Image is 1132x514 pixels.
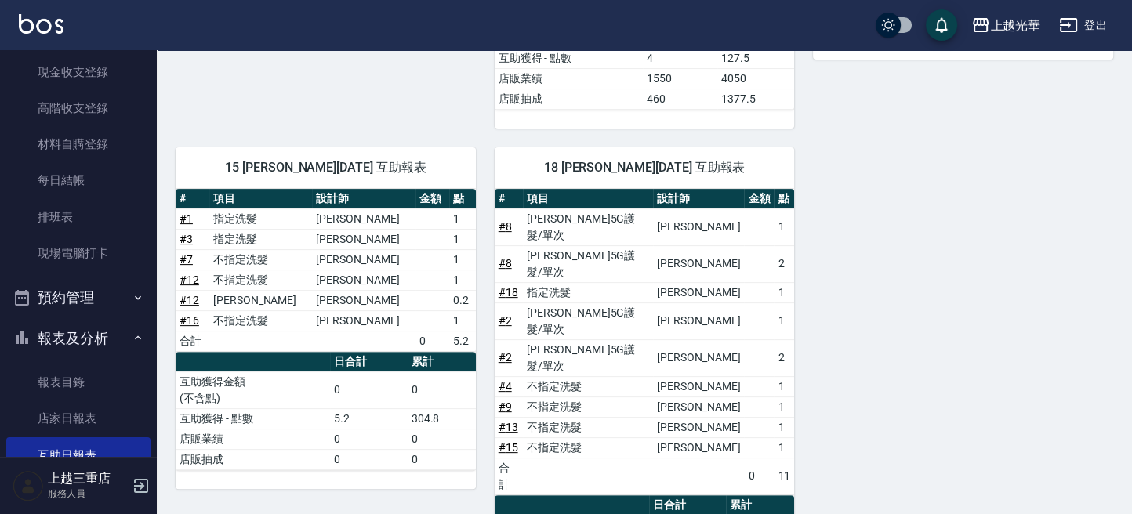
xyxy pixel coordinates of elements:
a: 店家日報表 [6,400,151,436]
a: #12 [180,273,199,286]
td: 0 [330,371,408,408]
a: 排班表 [6,199,151,235]
td: 0 [330,449,408,469]
td: 2 [774,245,794,282]
td: 11 [774,458,794,494]
td: 1 [774,437,794,458]
td: [PERSON_NAME]5G護髮/單次 [523,339,653,376]
th: # [176,189,209,209]
td: 不指定洗髮 [209,270,313,290]
td: 店販抽成 [495,89,643,109]
table: a dense table [176,189,476,352]
td: 合計 [176,331,209,351]
img: Logo [19,14,63,34]
td: 指定洗髮 [209,208,313,229]
p: 服務人員 [48,487,128,501]
a: 每日結帳 [6,162,151,198]
a: #3 [180,233,193,245]
td: 1 [774,282,794,302]
td: [PERSON_NAME]5G護髮/單次 [523,208,653,245]
a: #18 [499,286,518,299]
td: 店販業績 [495,68,643,89]
td: [PERSON_NAME] [653,437,744,458]
th: 累計 [408,352,476,372]
td: 0 [744,458,774,494]
h5: 上越三重店 [48,471,128,487]
td: 0 [330,429,408,449]
td: 4 [643,48,717,68]
td: [PERSON_NAME] [653,302,744,339]
button: save [926,9,957,41]
a: 現場電腦打卡 [6,235,151,271]
a: 現金收支登錄 [6,54,151,90]
td: 不指定洗髮 [209,310,313,331]
td: [PERSON_NAME] [312,229,415,249]
td: 不指定洗髮 [523,396,653,417]
th: 金額 [744,189,774,209]
button: 預約管理 [6,277,151,318]
th: 設計師 [312,189,415,209]
td: 互助獲得金額 (不含點) [176,371,330,408]
td: 不指定洗髮 [523,437,653,458]
td: 不指定洗髮 [209,249,313,270]
td: 1 [774,376,794,396]
td: 1 [774,396,794,417]
a: #8 [499,257,512,270]
div: 上越光華 [990,16,1040,35]
td: 不指定洗髮 [523,376,653,396]
td: 不指定洗髮 [523,417,653,437]
td: 指定洗髮 [523,282,653,302]
td: 指定洗髮 [209,229,313,249]
td: [PERSON_NAME] [653,282,744,302]
table: a dense table [495,189,795,495]
a: #1 [180,212,193,225]
button: 登出 [1053,11,1113,40]
td: 0 [408,371,476,408]
td: 互助獲得 - 點數 [176,408,330,429]
td: 1 [449,229,476,249]
td: 互助獲得 - 點數 [495,48,643,68]
th: 設計師 [653,189,744,209]
td: 0 [408,429,476,449]
a: #13 [499,421,518,433]
a: #16 [180,314,199,327]
a: 高階收支登錄 [6,90,151,126]
a: #8 [499,220,512,233]
th: 項目 [523,189,653,209]
td: [PERSON_NAME] [312,310,415,331]
td: 1 [774,208,794,245]
td: 店販抽成 [176,449,330,469]
td: 4050 [717,68,794,89]
td: [PERSON_NAME] [312,290,415,310]
th: 點 [774,189,794,209]
td: 1 [449,270,476,290]
td: 127.5 [717,48,794,68]
td: [PERSON_NAME] [653,396,744,417]
td: 合計 [495,458,523,494]
td: [PERSON_NAME]5G護髮/單次 [523,245,653,282]
td: 1 [449,310,476,331]
a: #9 [499,400,512,413]
td: 1550 [643,68,717,89]
td: 店販業績 [176,429,330,449]
a: #7 [180,253,193,266]
th: 項目 [209,189,313,209]
a: #4 [499,380,512,393]
th: 點 [449,189,476,209]
img: Person [13,470,44,501]
td: 1 [774,302,794,339]
td: [PERSON_NAME] [312,208,415,229]
td: [PERSON_NAME] [653,208,744,245]
a: #2 [499,351,512,364]
td: 5.2 [330,408,408,429]
td: 1 [774,417,794,437]
td: [PERSON_NAME] [653,245,744,282]
td: [PERSON_NAME] [653,376,744,396]
a: #2 [499,314,512,327]
td: 304.8 [408,408,476,429]
a: 互助日報表 [6,437,151,473]
th: 日合計 [330,352,408,372]
td: 1377.5 [717,89,794,109]
td: 5.2 [449,331,476,351]
td: 2 [774,339,794,376]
